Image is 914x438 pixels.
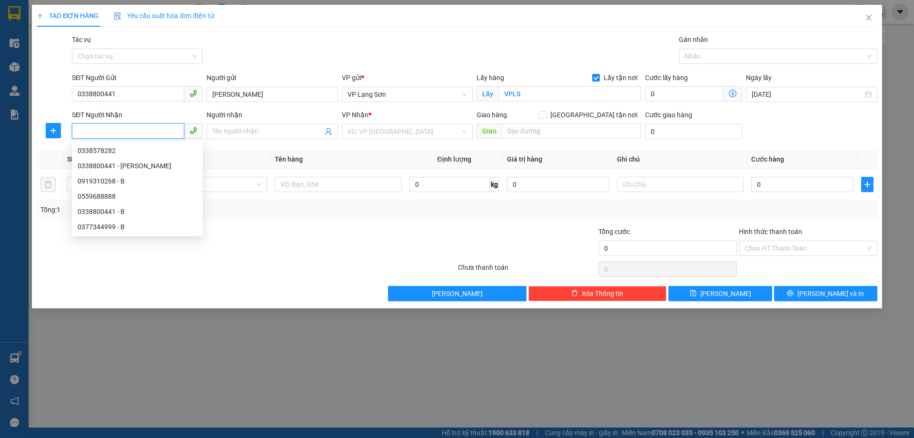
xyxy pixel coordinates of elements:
[861,177,874,192] button: plus
[502,123,641,139] input: Dọc đường
[72,72,203,83] div: SĐT Người Gửi
[507,155,542,163] span: Giá trị hàng
[40,204,353,215] div: Tổng: 1
[78,145,197,156] div: 0338578282
[862,181,873,188] span: plus
[207,72,338,83] div: Người gửi
[189,127,197,134] span: phone
[342,72,473,83] div: VP gửi
[78,191,197,202] div: 0559688888
[528,286,667,301] button: deleteXóa Thông tin
[507,177,609,192] input: 0
[78,222,197,232] div: 0377344999 - B
[146,177,261,192] span: Khác
[498,86,641,102] input: Lấy tận nơi
[437,155,471,163] span: Định lượng
[275,177,401,192] input: VD: Bàn, Ghế
[787,290,794,297] span: printer
[774,286,877,301] button: printer[PERSON_NAME] và In
[72,204,203,219] div: 0338800441 - B
[700,288,751,299] span: [PERSON_NAME]
[613,150,747,169] th: Ghi chú
[114,12,121,20] img: icon
[729,90,736,97] span: dollar-circle
[645,86,724,102] input: Cước lấy hàng
[40,177,56,192] button: delete
[72,189,203,204] div: 0559688888
[855,5,882,31] button: Close
[645,74,688,81] label: Cước lấy hàng
[342,111,368,119] span: VP Nhận
[72,173,203,189] div: 0919310268 - B
[348,87,467,102] span: VP Lạng Sơn
[457,262,597,279] div: Chưa thanh toán
[668,286,772,301] button: save[PERSON_NAME]
[432,288,483,299] span: [PERSON_NAME]
[690,290,696,297] span: save
[797,288,864,299] span: [PERSON_NAME] và In
[78,176,197,186] div: 0919310268 - B
[752,89,863,100] input: Ngày lấy
[275,155,303,163] span: Tên hàng
[746,74,772,81] label: Ngày lấy
[46,123,61,138] button: plus
[189,90,197,97] span: phone
[72,143,203,158] div: 0338578282
[645,111,692,119] label: Cước giao hàng
[114,12,214,20] span: Yêu cầu xuất hóa đơn điện tử
[582,288,623,299] span: Xóa Thông tin
[72,36,91,43] label: Tác vụ
[207,110,338,120] div: Người nhận
[37,12,99,20] span: TẠO ĐƠN HÀNG
[72,110,203,120] div: SĐT Người Nhận
[388,286,527,301] button: [PERSON_NAME]
[78,161,197,171] div: 0338800441 - [PERSON_NAME]
[72,219,203,234] div: 0377344999 - B
[490,177,499,192] span: kg
[67,155,75,163] span: SL
[477,111,507,119] span: Giao hàng
[679,36,708,43] label: Gán nhãn
[325,128,332,135] span: user-add
[617,177,744,192] input: Ghi Chú
[477,123,502,139] span: Giao
[751,155,784,163] span: Cước hàng
[598,228,630,235] span: Tổng cước
[37,12,43,19] span: plus
[546,110,641,120] span: [GEOGRAPHIC_DATA] tận nơi
[739,228,802,235] label: Hình thức thanh toán
[865,14,873,21] span: close
[46,127,60,134] span: plus
[477,74,504,81] span: Lấy hàng
[600,72,641,83] span: Lấy tận nơi
[78,206,197,217] div: 0338800441 - B
[571,290,578,297] span: delete
[477,86,498,102] span: Lấy
[645,124,742,139] input: Cước giao hàng
[72,158,203,173] div: 0338800441 - LY CHANH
